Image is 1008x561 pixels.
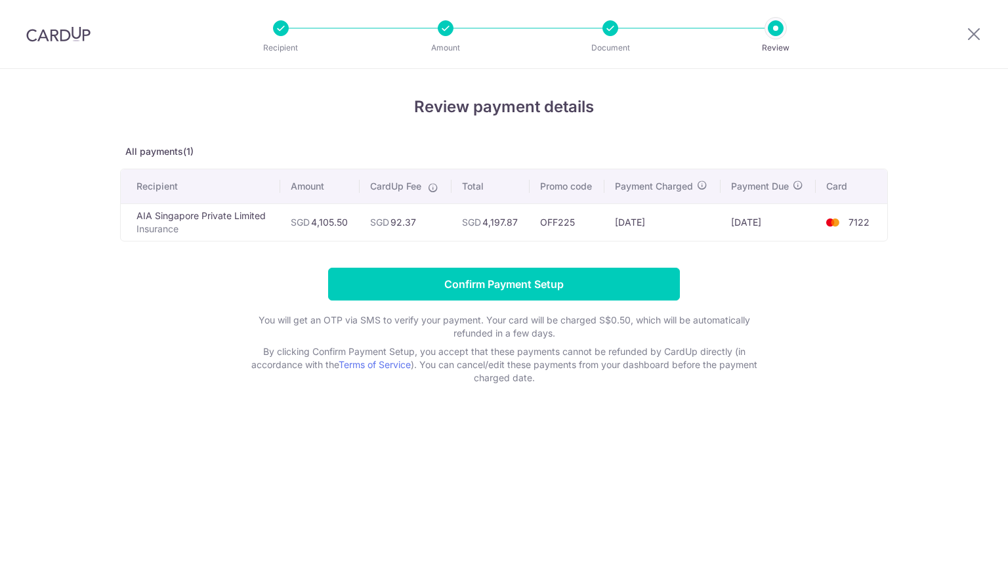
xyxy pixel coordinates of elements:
[232,41,329,54] p: Recipient
[121,169,280,203] th: Recipient
[328,268,680,301] input: Confirm Payment Setup
[370,180,421,193] span: CardUp Fee
[530,203,604,241] td: OFF225
[604,203,721,241] td: [DATE]
[462,217,481,228] span: SGD
[26,26,91,42] img: CardUp
[120,95,888,119] h4: Review payment details
[241,345,766,384] p: By clicking Confirm Payment Setup, you accept that these payments cannot be refunded by CardUp di...
[924,522,995,554] iframe: Opens a widget where you can find more information
[121,203,280,241] td: AIA Singapore Private Limited
[727,41,824,54] p: Review
[136,222,270,236] p: Insurance
[731,180,789,193] span: Payment Due
[451,203,530,241] td: 4,197.87
[360,203,451,241] td: 92.37
[339,359,411,370] a: Terms of Service
[562,41,659,54] p: Document
[370,217,389,228] span: SGD
[291,217,310,228] span: SGD
[721,203,816,241] td: [DATE]
[120,145,888,158] p: All payments(1)
[397,41,494,54] p: Amount
[849,217,870,228] span: 7122
[280,203,360,241] td: 4,105.50
[530,169,604,203] th: Promo code
[241,314,766,340] p: You will get an OTP via SMS to verify your payment. Your card will be charged S$0.50, which will ...
[280,169,360,203] th: Amount
[615,180,693,193] span: Payment Charged
[820,215,846,230] img: <span class="translation_missing" title="translation missing: en.account_steps.new_confirm_form.b...
[451,169,530,203] th: Total
[816,169,887,203] th: Card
